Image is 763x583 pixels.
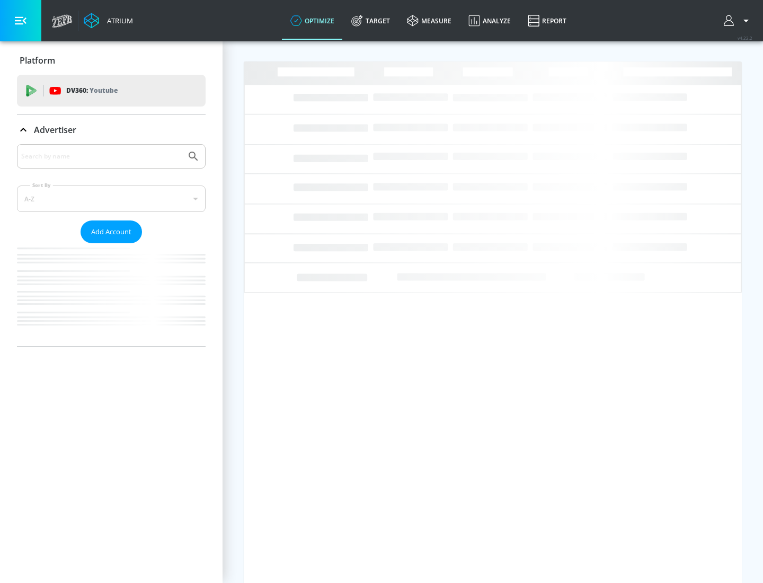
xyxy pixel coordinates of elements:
label: Sort By [30,182,53,189]
div: Advertiser [17,144,206,346]
a: measure [398,2,460,40]
span: v 4.22.2 [738,35,752,41]
a: Target [343,2,398,40]
div: Platform [17,46,206,75]
p: Platform [20,55,55,66]
input: Search by name [21,149,182,163]
div: DV360: Youtube [17,75,206,107]
a: Report [519,2,575,40]
span: Add Account [91,226,131,238]
nav: list of Advertiser [17,243,206,346]
a: Analyze [460,2,519,40]
div: Advertiser [17,115,206,145]
a: Atrium [84,13,133,29]
div: Atrium [103,16,133,25]
p: DV360: [66,85,118,96]
button: Add Account [81,220,142,243]
a: optimize [282,2,343,40]
p: Youtube [90,85,118,96]
div: A-Z [17,185,206,212]
p: Advertiser [34,124,76,136]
